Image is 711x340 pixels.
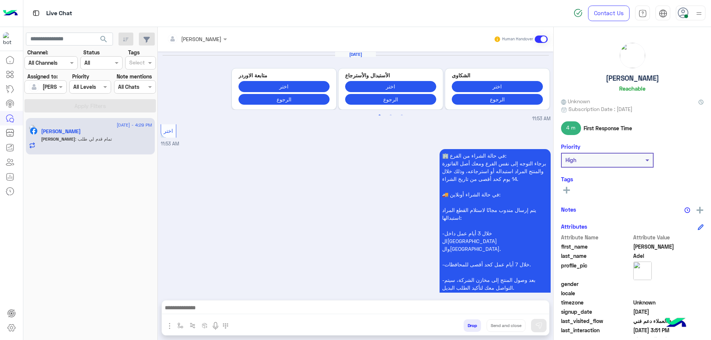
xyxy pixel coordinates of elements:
[561,299,632,306] span: timezone
[633,262,652,280] img: picture
[30,127,37,135] img: Facebook
[345,81,436,92] button: اختر
[487,319,525,332] button: Send and close
[199,319,211,331] button: create order
[561,308,632,316] span: signup_date
[588,6,630,21] a: Contact Us
[335,52,376,57] h6: [DATE]
[638,9,647,18] img: tab
[24,99,156,112] button: Apply Filters
[633,289,704,297] span: null
[190,323,196,329] img: Trigger scenario
[83,48,100,56] label: Status
[561,206,576,213] h6: Notes
[29,82,39,92] img: defaultAdmin.png
[633,243,704,250] span: Mohamed
[464,319,481,332] button: Drop
[694,9,704,18] img: profile
[387,112,394,119] button: 2 of 2
[633,252,704,260] span: Adel
[41,136,75,142] span: [PERSON_NAME]
[211,322,220,330] img: send voice note
[238,81,330,92] button: اختر
[532,115,551,122] span: 11:53 AM
[164,128,173,134] span: اختر
[635,6,650,21] a: tab
[117,73,152,80] label: Note mentions
[584,124,632,132] span: First Response Time
[398,112,405,119] button: 3 of 2
[165,322,174,330] img: send attachment
[502,36,533,42] small: Human Handover
[452,71,543,79] p: الشكاوى
[187,319,199,331] button: Trigger scenario
[31,9,41,18] img: tab
[619,85,645,92] h6: Reachable
[99,35,108,44] span: search
[697,207,703,213] img: add
[535,322,543,329] img: send message
[561,176,704,182] h6: Tags
[659,9,667,18] img: tab
[117,122,152,128] span: [DATE] - 4:29 PM
[633,299,704,306] span: Unknown
[561,262,632,279] span: profile_pic
[41,128,81,135] h5: Mohamed Adel
[46,9,72,18] p: Live Chat
[561,121,581,135] span: 4 m
[128,58,145,68] div: Select
[345,71,436,79] p: الأستبدال والأسترجاع
[633,326,704,334] span: 2025-09-10T12:51:45.486Z
[574,9,583,17] img: spinner
[72,73,89,80] label: Priority
[561,317,632,325] span: last_visited_flow
[161,141,179,147] span: 11:53 AM
[606,74,659,83] h5: [PERSON_NAME]
[568,105,632,113] span: Subscription Date : [DATE]
[238,94,330,105] button: الرجوع
[561,289,632,297] span: locale
[561,280,632,288] span: gender
[95,33,113,48] button: search
[128,48,140,56] label: Tags
[174,319,187,331] button: select flow
[452,81,543,92] button: اختر
[633,233,704,241] span: Attribute Value
[27,73,58,80] label: Assigned to:
[561,252,632,260] span: last_name
[238,71,330,79] p: متابعة الاوردر
[75,136,112,142] span: تمام قدم لي طلب
[202,323,208,329] img: create order
[663,310,689,336] img: hulul-logo.png
[620,43,645,68] img: picture
[452,94,543,105] button: الرجوع
[561,223,587,230] h6: Attributes
[561,143,580,150] h6: Priority
[223,323,228,329] img: make a call
[633,308,704,316] span: 2025-09-09T22:33:04.387Z
[3,6,18,21] img: Logo
[29,125,36,131] img: picture
[345,94,436,105] button: الرجوع
[3,32,16,46] img: 713415422032625
[561,243,632,250] span: first_name
[376,112,383,119] button: 1 of 2
[561,97,590,105] span: Unknown
[27,48,48,56] label: Channel:
[561,233,632,241] span: Attribute Name
[633,317,704,325] span: خدمة العملاء دعم فني
[177,323,183,329] img: select flow
[633,280,704,288] span: null
[684,207,690,213] img: notes
[561,326,632,334] span: last_interaction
